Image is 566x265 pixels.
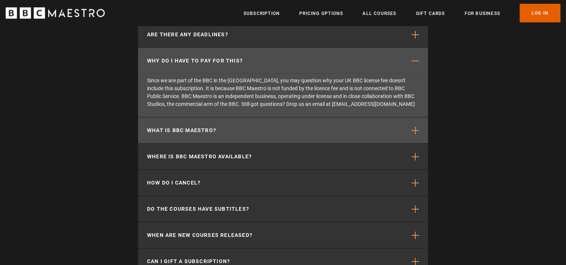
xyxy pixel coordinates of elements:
[138,144,428,170] button: Where is BBC Maestro available?
[299,10,343,17] a: Pricing Options
[138,222,428,248] button: When are new courses released?
[362,10,396,17] a: All Courses
[416,10,445,17] a: Gift Cards
[147,127,216,134] p: What is BBC Maestro?
[6,7,105,19] svg: BBC Maestro
[147,153,252,161] p: Where is BBC Maestro available?
[138,170,428,196] button: How do I cancel?
[138,118,428,143] button: What is BBC Maestro?
[147,57,243,65] p: Why do I have to pay for this?
[147,205,249,213] p: Do the courses have subtitles?
[244,4,560,22] nav: Primary
[147,31,228,39] p: Are there any deadlines?
[244,10,280,17] a: Subscription
[464,10,500,17] a: For business
[147,179,201,187] p: How do I cancel?
[138,196,428,222] button: Do the courses have subtitles?
[138,22,428,48] button: Are there any deadlines?
[147,231,253,239] p: When are new courses released?
[138,48,428,74] button: Why do I have to pay for this?
[138,74,428,117] p: Since we are part of the BBC in the [GEOGRAPHIC_DATA], you may question why your UK BBC license f...
[520,4,560,22] a: Log In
